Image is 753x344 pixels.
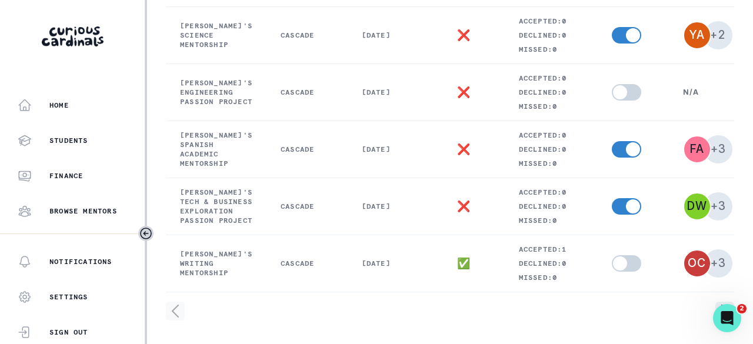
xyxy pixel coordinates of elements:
p: Declined: 0 [519,31,584,40]
p: [PERSON_NAME]'s Engineering Passion Project [180,78,252,106]
p: Accepted: 1 [519,245,584,254]
p: [PERSON_NAME]'s Spanish Academic Mentorship [180,131,252,168]
p: Home [49,101,69,110]
p: Finance [49,171,83,181]
p: Declined: 0 [519,88,584,97]
span: +3 [704,192,732,221]
p: [DATE] [362,202,409,211]
p: [DATE] [362,31,409,40]
p: ❌ [457,31,471,40]
p: Accepted: 0 [519,74,584,83]
p: Cascade [281,31,334,40]
svg: page left [166,302,185,320]
span: +2 [704,21,732,49]
p: Cascade [281,202,334,211]
p: Declined: 0 [519,259,584,268]
p: [PERSON_NAME]'s Tech & Business Exploration Passion Project [180,188,252,225]
p: Settings [49,292,88,302]
p: Declined: 0 [519,202,584,211]
span: +3 [704,249,732,278]
p: ❌ [457,145,471,154]
span: +3 [704,135,732,163]
div: Dylan Weiss [687,201,707,212]
p: Accepted: 0 [519,188,584,197]
p: [DATE] [362,145,409,154]
iframe: Intercom live chat [713,304,741,332]
p: Cascade [281,88,334,97]
p: Browse Mentors [49,206,117,216]
p: Declined: 0 [519,145,584,154]
p: ✅ [457,259,471,268]
p: N/A [683,88,736,97]
div: Owen Curtin [688,258,706,269]
p: Accepted: 0 [519,16,584,26]
p: [DATE] [362,88,409,97]
p: Notifications [49,257,112,266]
div: Yahya Arastu [689,29,705,41]
p: [PERSON_NAME]'s Writing Mentorship [180,249,252,278]
p: Missed: 0 [519,159,584,168]
button: Toggle sidebar [138,226,154,241]
p: Cascade [281,259,334,268]
p: ❌ [457,202,471,211]
p: Missed: 0 [519,273,584,282]
p: ❌ [457,88,471,97]
span: 2 [737,304,747,313]
div: Francisco Aponte [690,143,704,155]
p: Missed: 0 [519,102,584,111]
p: Missed: 0 [519,216,584,225]
p: [PERSON_NAME]'s Science Mentorship [180,21,252,49]
svg: page right [715,302,734,320]
p: [DATE] [362,259,409,268]
p: Accepted: 0 [519,131,584,140]
p: Missed: 0 [519,45,584,54]
img: Curious Cardinals Logo [42,26,104,46]
p: Students [49,136,88,145]
p: Sign Out [49,328,88,337]
p: Cascade [281,145,334,154]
